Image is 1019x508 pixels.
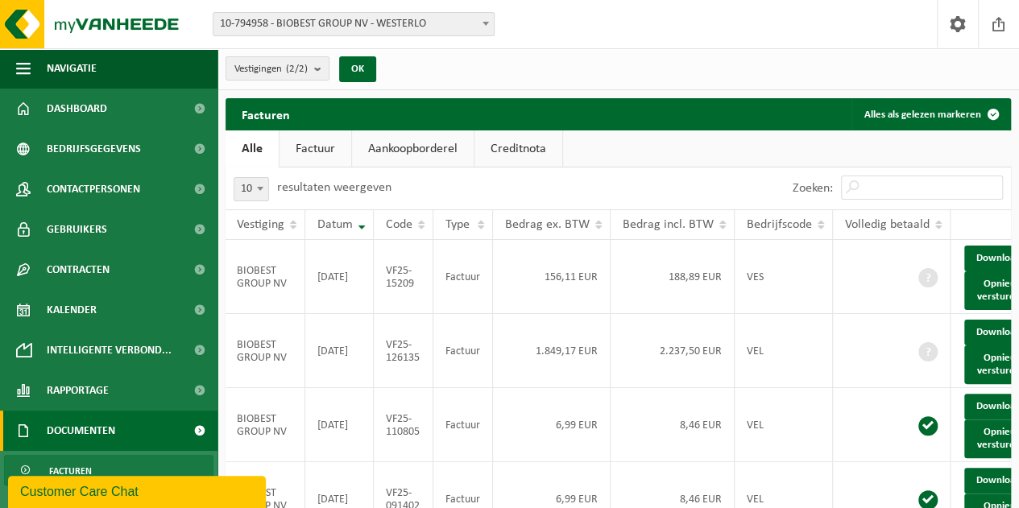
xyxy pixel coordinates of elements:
[305,388,374,462] td: [DATE]
[735,388,833,462] td: VEL
[623,218,714,231] span: Bedrag incl. BTW
[735,240,833,314] td: VES
[433,314,493,388] td: Factuur
[237,218,284,231] span: Vestiging
[747,218,812,231] span: Bedrijfscode
[213,13,494,35] span: 10-794958 - BIOBEST GROUP NV - WESTERLO
[225,240,305,314] td: BIOBEST GROUP NV
[611,314,735,388] td: 2.237,50 EUR
[851,98,1009,130] button: Alles als gelezen markeren
[339,56,376,82] button: OK
[305,240,374,314] td: [DATE]
[225,314,305,388] td: BIOBEST GROUP NV
[611,388,735,462] td: 8,46 EUR
[493,388,611,462] td: 6,99 EUR
[225,388,305,462] td: BIOBEST GROUP NV
[49,456,92,486] span: Facturen
[374,388,433,462] td: VF25-110805
[505,218,590,231] span: Bedrag ex. BTW
[213,12,495,36] span: 10-794958 - BIOBEST GROUP NV - WESTERLO
[226,130,279,167] a: Alle
[47,250,110,290] span: Contracten
[234,178,268,200] span: 10
[234,177,269,201] span: 10
[226,56,329,81] button: Vestigingen(2/2)
[445,218,470,231] span: Type
[845,218,930,231] span: Volledig betaald
[280,130,351,167] a: Factuur
[47,290,97,330] span: Kalender
[47,370,109,411] span: Rapportage
[47,129,141,169] span: Bedrijfsgegevens
[793,182,833,195] label: Zoeken:
[226,98,306,130] h2: Facturen
[433,240,493,314] td: Factuur
[47,330,172,370] span: Intelligente verbond...
[374,240,433,314] td: VF25-15209
[47,169,140,209] span: Contactpersonen
[611,240,735,314] td: 188,89 EUR
[352,130,474,167] a: Aankoopborderel
[47,411,115,451] span: Documenten
[47,209,107,250] span: Gebruikers
[47,89,107,129] span: Dashboard
[386,218,412,231] span: Code
[286,64,308,74] count: (2/2)
[735,314,833,388] td: VEL
[493,240,611,314] td: 156,11 EUR
[277,181,391,194] label: resultaten weergeven
[234,57,308,81] span: Vestigingen
[374,314,433,388] td: VF25-126135
[433,388,493,462] td: Factuur
[8,473,269,508] iframe: chat widget
[4,455,213,485] a: Facturen
[474,130,562,167] a: Creditnota
[317,218,353,231] span: Datum
[305,314,374,388] td: [DATE]
[493,314,611,388] td: 1.849,17 EUR
[47,48,97,89] span: Navigatie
